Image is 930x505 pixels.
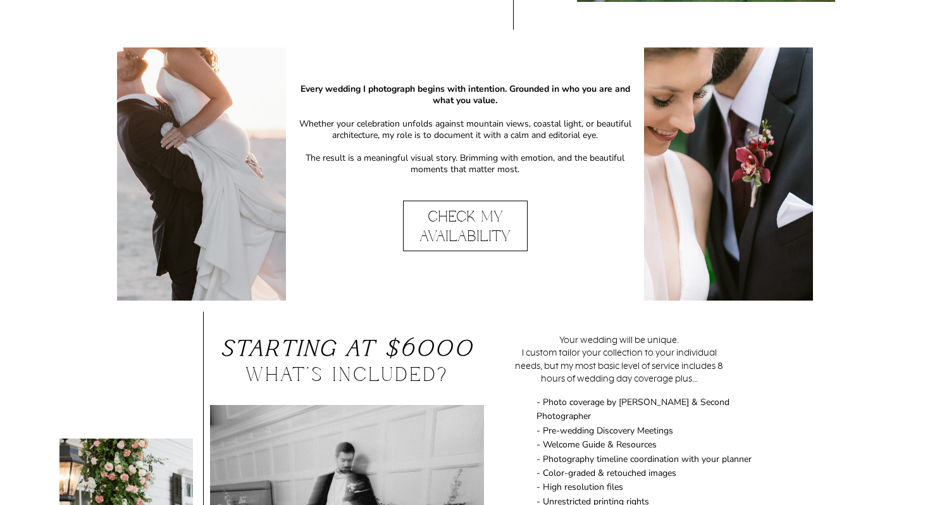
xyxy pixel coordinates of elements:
[299,84,631,186] p: Whether your celebration unfolds against mountain views, coastal light, or beautiful architecture...
[301,83,630,106] b: Every wedding I photograph begins with intention. Grounded in who you are and what you value.
[221,335,474,364] i: Starting at $6000
[210,365,484,392] h3: What's Included?
[403,208,527,246] a: Check My Availability
[512,334,726,396] p: Your wedding will be unique. I custom tailor your collection to your individual needs, but my mos...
